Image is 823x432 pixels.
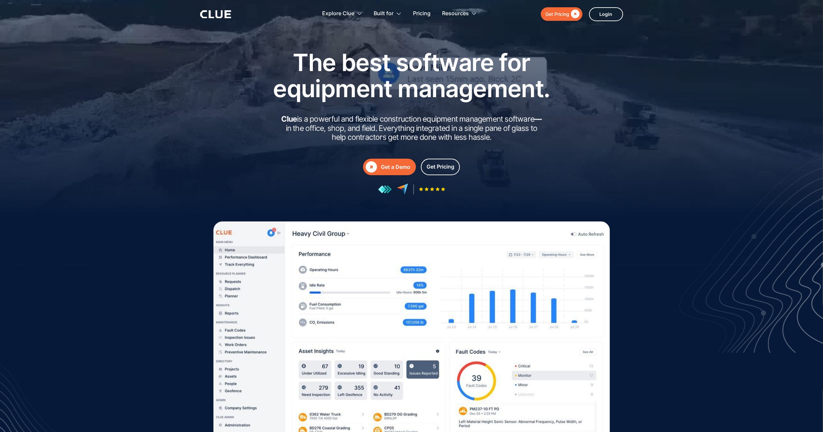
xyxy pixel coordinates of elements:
[413,3,431,24] a: Pricing
[790,400,823,432] iframe: Chat Widget
[381,163,410,171] div: Get a Demo
[419,187,445,191] img: Five-star rating icon
[589,7,623,21] a: Login
[366,161,377,173] div: 
[374,3,402,24] div: Built for
[374,3,394,24] div: Built for
[541,7,582,21] a: Get Pricing
[397,183,408,195] img: reviews at capterra
[534,114,542,124] strong: —
[442,3,477,24] div: Resources
[570,10,580,18] div: 
[378,185,392,194] img: reviews at getapp
[363,159,416,175] a: Get a Demo
[442,3,469,24] div: Resources
[546,10,570,18] div: Get Pricing
[427,163,454,171] div: Get Pricing
[322,3,362,24] div: Explore Clue
[280,115,544,142] h2: is a powerful and flexible construction equipment management software in the office, shop, and fi...
[263,49,560,101] h1: The best software for equipment management.
[421,159,460,175] a: Get Pricing
[281,114,297,124] strong: Clue
[677,157,823,353] img: Design for fleet management software
[322,3,355,24] div: Explore Clue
